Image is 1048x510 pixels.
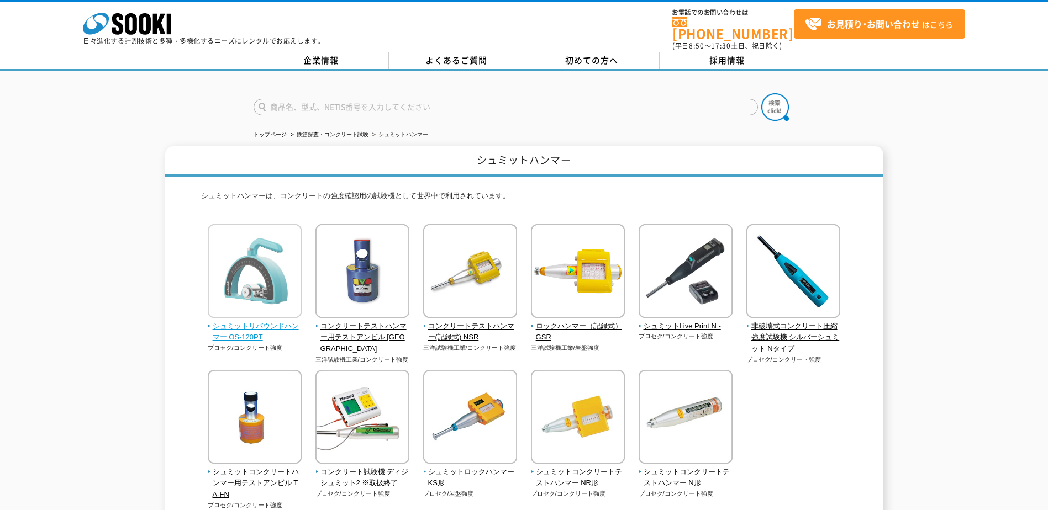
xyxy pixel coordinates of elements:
span: (平日 ～ 土日、祝日除く) [672,41,782,51]
p: 三洋試験機工業/コンクリート強度 [423,343,518,353]
img: ロックハンマー（記録式） GSR [531,224,625,321]
img: シュミットコンクリートテストハンマー NR形 [531,370,625,466]
a: お見積り･お問い合わせはこちら [794,9,965,39]
a: 企業情報 [254,52,389,69]
img: シュミットLive Print N - [639,224,733,321]
p: プロセク/コンクリート強度 [746,355,841,364]
li: シュミットハンマー [370,129,428,141]
a: 初めての方へ [524,52,660,69]
img: シュミットコンクリートテストハンマー N形 [639,370,733,466]
strong: お見積り･お問い合わせ [827,17,920,30]
span: 17:30 [711,41,731,51]
a: ロックハンマー（記録式） GSR [531,310,625,343]
a: [PHONE_NUMBER] [672,17,794,40]
img: btn_search.png [761,93,789,121]
p: 三洋試験機工業/岩盤強度 [531,343,625,353]
span: 初めての方へ [565,54,618,66]
a: 鉄筋探査・コンクリート試験 [297,131,368,137]
img: コンクリート試験機 ディジシュミット2 ※取扱終了 [315,370,409,466]
span: シュミットLive Print N - [639,321,733,332]
span: ロックハンマー（記録式） GSR [531,321,625,344]
p: 日々進化する計測技術と多種・多様化するニーズにレンタルでお応えします。 [83,38,325,44]
a: 非破壊式コンクリート圧縮強度試験機 シルバーシュミット Nタイプ [746,310,841,355]
a: シュミットリバウンドハンマー OS-120PT [208,310,302,343]
span: 8:50 [689,41,704,51]
input: 商品名、型式、NETIS番号を入力してください [254,99,758,115]
a: シュミットコンクリートテストハンマー NR形 [531,456,625,489]
img: 非破壊式コンクリート圧縮強度試験機 シルバーシュミット Nタイプ [746,224,840,321]
a: よくあるご質問 [389,52,524,69]
span: コンクリートテストハンマー用テストアンビル [GEOGRAPHIC_DATA] [315,321,410,355]
a: コンクリート試験機 ディジシュミット2 ※取扱終了 [315,456,410,489]
p: プロセク/コンクリート強度 [208,501,302,510]
a: 採用情報 [660,52,795,69]
p: 三洋試験機工業/コンクリート強度 [315,355,410,364]
p: プロセク/コンクリート強度 [531,489,625,498]
img: シュミットロックハンマー KS形 [423,370,517,466]
a: コンクリートテストハンマー用テストアンビル [GEOGRAPHIC_DATA] [315,310,410,355]
span: コンクリートテストハンマー(記録式) NSR [423,321,518,344]
span: シュミットリバウンドハンマー OS-120PT [208,321,302,344]
img: コンクリートテストハンマー(記録式) NSR [423,224,517,321]
span: コンクリート試験機 ディジシュミット2 ※取扱終了 [315,466,410,490]
p: プロセク/コンクリート強度 [639,332,733,341]
p: プロセク/岩盤強度 [423,489,518,498]
span: お電話でのお問い合わせは [672,9,794,16]
p: シュミットハンマーは、コンクリートの強度確認用の試験機として世界中で利用されています。 [201,190,847,208]
img: コンクリートテストハンマー用テストアンビル CA [315,224,409,321]
img: シュミットコンクリートハンマー用テストアンビル TA-FN [208,370,302,466]
span: はこちら [805,16,953,33]
img: シュミットリバウンドハンマー OS-120PT [208,224,302,321]
a: シュミットLive Print N - [639,310,733,332]
span: シュミットコンクリートテストハンマー NR形 [531,466,625,490]
span: シュミットコンクリートハンマー用テストアンビル TA-FN [208,466,302,501]
span: 非破壊式コンクリート圧縮強度試験機 シルバーシュミット Nタイプ [746,321,841,355]
p: プロセク/コンクリート強度 [315,489,410,498]
p: プロセク/コンクリート強度 [639,489,733,498]
p: プロセク/コンクリート強度 [208,343,302,353]
h1: シュミットハンマー [165,146,883,177]
span: シュミットコンクリートテストハンマー N形 [639,466,733,490]
a: シュミットロックハンマー KS形 [423,456,518,489]
a: トップページ [254,131,287,137]
a: シュミットコンクリートハンマー用テストアンビル TA-FN [208,456,302,501]
span: シュミットロックハンマー KS形 [423,466,518,490]
a: シュミットコンクリートテストハンマー N形 [639,456,733,489]
a: コンクリートテストハンマー(記録式) NSR [423,310,518,343]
